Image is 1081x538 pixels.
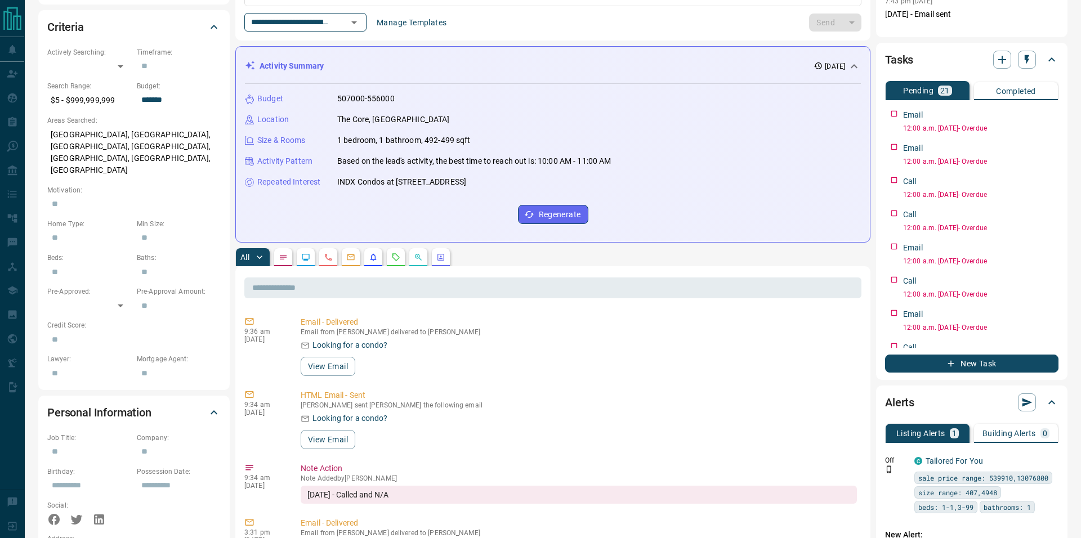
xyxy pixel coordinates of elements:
[885,389,1058,416] div: Alerts
[940,87,950,95] p: 21
[337,134,471,146] p: 1 bedroom, 1 bathroom, 492-499 sqft
[244,335,284,343] p: [DATE]
[312,413,388,424] p: Looking for a condo?
[244,328,284,335] p: 9:36 am
[903,123,1058,133] p: 12:00 a.m. [DATE] - Overdue
[914,457,922,465] div: condos.ca
[47,467,131,477] p: Birthday:
[369,253,378,262] svg: Listing Alerts
[984,501,1031,513] span: bathrooms: 1
[137,47,221,57] p: Timeframe:
[918,487,997,498] span: size range: 407,4948
[370,14,453,32] button: Manage Templates
[301,430,355,449] button: View Email
[337,114,450,125] p: The Core, [GEOGRAPHIC_DATA]
[996,87,1036,95] p: Completed
[47,354,131,364] p: Lawyer:
[47,14,221,41] div: Criteria
[436,253,445,262] svg: Agent Actions
[137,467,221,477] p: Possession Date:
[903,322,1058,333] p: 12:00 a.m. [DATE] - Overdue
[903,256,1058,266] p: 12:00 a.m. [DATE] - Overdue
[885,8,1058,20] p: [DATE] - Email sent
[301,517,857,529] p: Email - Delivered
[137,433,221,443] p: Company:
[885,465,893,473] svg: Push Notification Only
[257,176,320,188] p: Repeated Interest
[337,176,466,188] p: INDX Condos at [STREET_ADDRESS]
[137,286,221,297] p: Pre-Approval Amount:
[301,529,857,537] p: Email from [PERSON_NAME] delivered to [PERSON_NAME]
[257,114,289,125] p: Location
[903,289,1058,299] p: 12:00 a.m. [DATE] - Overdue
[952,429,957,437] p: 1
[244,409,284,416] p: [DATE]
[391,253,400,262] svg: Requests
[903,176,917,187] p: Call
[918,501,973,513] span: beds: 1-1,3-99
[47,81,131,91] p: Search Range:
[47,320,221,330] p: Credit Score:
[47,115,221,125] p: Areas Searched:
[47,286,131,297] p: Pre-Approved:
[47,185,221,195] p: Motivation:
[137,219,221,229] p: Min Size:
[518,205,588,224] button: Regenerate
[301,463,857,474] p: Note Action
[47,399,221,426] div: Personal Information
[918,472,1048,483] span: sale price range: 539910,13076800
[414,253,423,262] svg: Opportunities
[982,429,1036,437] p: Building Alerts
[903,156,1058,167] p: 12:00 a.m. [DATE] - Overdue
[301,401,857,409] p: [PERSON_NAME] sent [PERSON_NAME] the following email
[809,14,861,32] div: split button
[903,308,923,320] p: Email
[825,61,845,71] p: [DATE]
[257,155,312,167] p: Activity Pattern
[301,316,857,328] p: Email - Delivered
[244,482,284,490] p: [DATE]
[47,403,151,422] h2: Personal Information
[301,389,857,401] p: HTML Email - Sent
[137,253,221,263] p: Baths:
[312,339,388,351] p: Looking for a condo?
[244,401,284,409] p: 9:34 am
[47,91,131,110] p: $5 - $999,999,999
[137,354,221,364] p: Mortgage Agent:
[257,134,306,146] p: Size & Rooms
[301,474,857,482] p: Note Added by [PERSON_NAME]
[903,342,917,353] p: Call
[47,47,131,57] p: Actively Searching:
[244,528,284,536] p: 3:31 pm
[257,93,283,105] p: Budget
[903,190,1058,200] p: 12:00 a.m. [DATE] - Overdue
[301,486,857,504] div: [DATE] - Called and N/A
[903,87,933,95] p: Pending
[346,253,355,262] svg: Emails
[903,223,1058,233] p: 12:00 a.m. [DATE] - Overdue
[47,433,131,443] p: Job Title:
[903,109,923,121] p: Email
[260,60,324,72] p: Activity Summary
[903,275,917,287] p: Call
[47,125,221,180] p: [GEOGRAPHIC_DATA], [GEOGRAPHIC_DATA], [GEOGRAPHIC_DATA], [GEOGRAPHIC_DATA], [GEOGRAPHIC_DATA], [G...
[279,253,288,262] svg: Notes
[903,242,923,254] p: Email
[47,500,131,510] p: Social:
[885,455,908,465] p: Off
[1043,429,1047,437] p: 0
[885,51,913,69] h2: Tasks
[337,155,611,167] p: Based on the lead's activity, the best time to reach out is: 10:00 AM - 11:00 AM
[926,456,983,465] a: Tailored For You
[244,474,284,482] p: 9:34 am
[903,142,923,154] p: Email
[346,15,362,30] button: Open
[47,253,131,263] p: Beds:
[885,355,1058,373] button: New Task
[47,18,84,36] h2: Criteria
[301,328,857,336] p: Email from [PERSON_NAME] delivered to [PERSON_NAME]
[337,93,395,105] p: 507000-556000
[245,56,861,77] div: Activity Summary[DATE]
[324,253,333,262] svg: Calls
[137,81,221,91] p: Budget:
